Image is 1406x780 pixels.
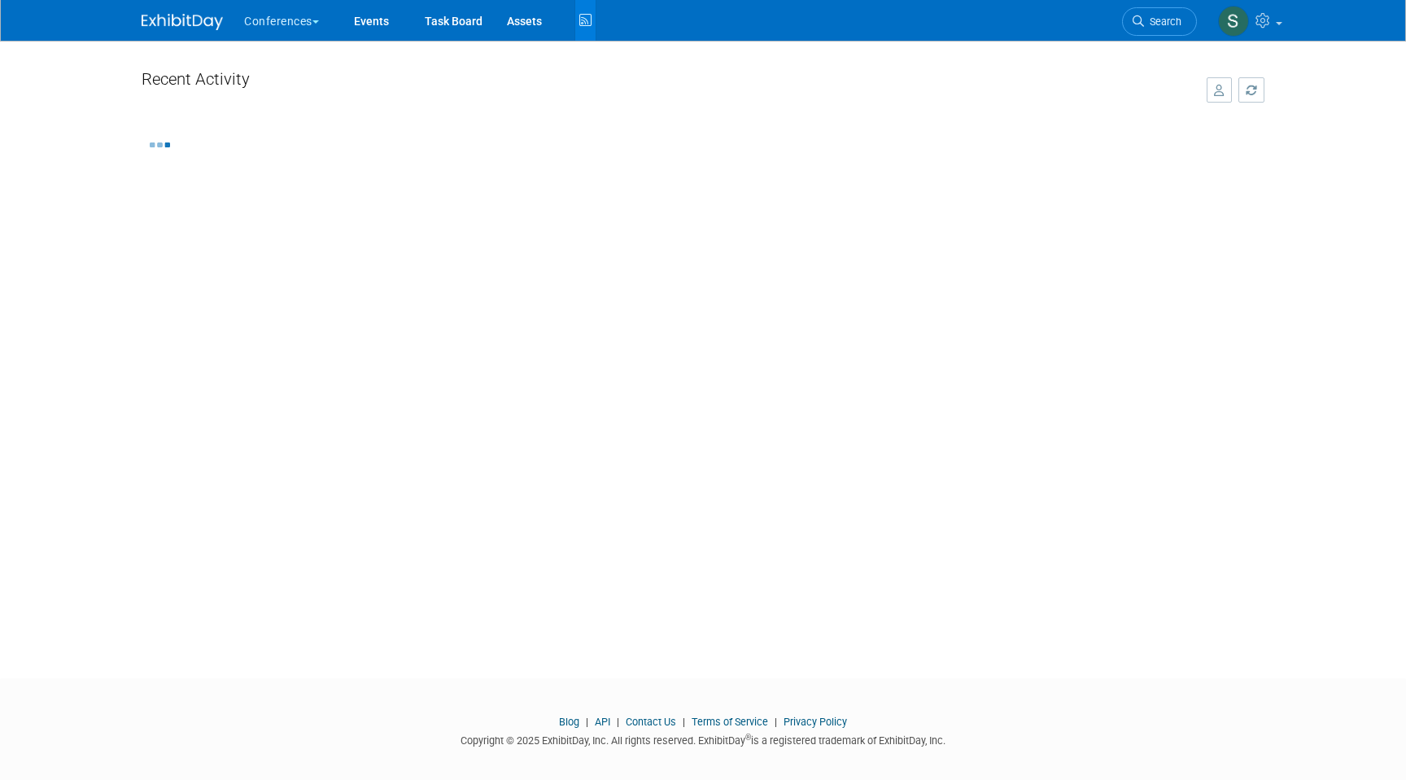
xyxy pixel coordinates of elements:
[142,14,223,30] img: ExhibitDay
[150,142,170,147] img: loading...
[1144,15,1181,28] span: Search
[1218,6,1249,37] img: Sophie Buffo
[559,716,579,728] a: Blog
[1122,7,1197,36] a: Search
[626,716,676,728] a: Contact Us
[142,61,1190,104] div: Recent Activity
[595,716,610,728] a: API
[745,733,751,742] sup: ®
[771,716,781,728] span: |
[679,716,689,728] span: |
[692,716,768,728] a: Terms of Service
[613,716,623,728] span: |
[582,716,592,728] span: |
[784,716,847,728] a: Privacy Policy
